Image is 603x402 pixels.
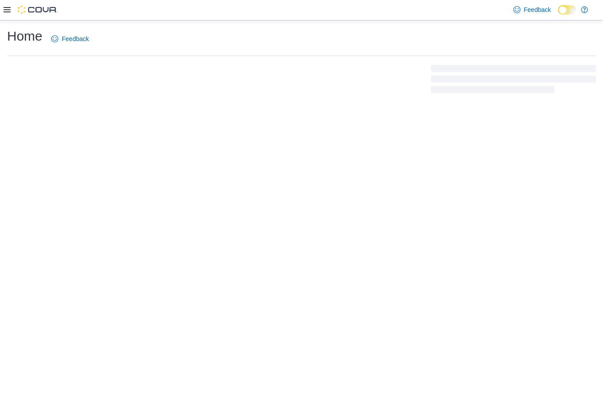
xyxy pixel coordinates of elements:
a: Feedback [48,30,92,48]
input: Dark Mode [558,5,577,15]
a: Feedback [510,1,554,19]
h1: Home [7,27,42,45]
span: Loading [431,67,596,95]
span: Feedback [62,34,89,43]
span: Feedback [524,5,551,14]
img: Cova [18,5,57,14]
